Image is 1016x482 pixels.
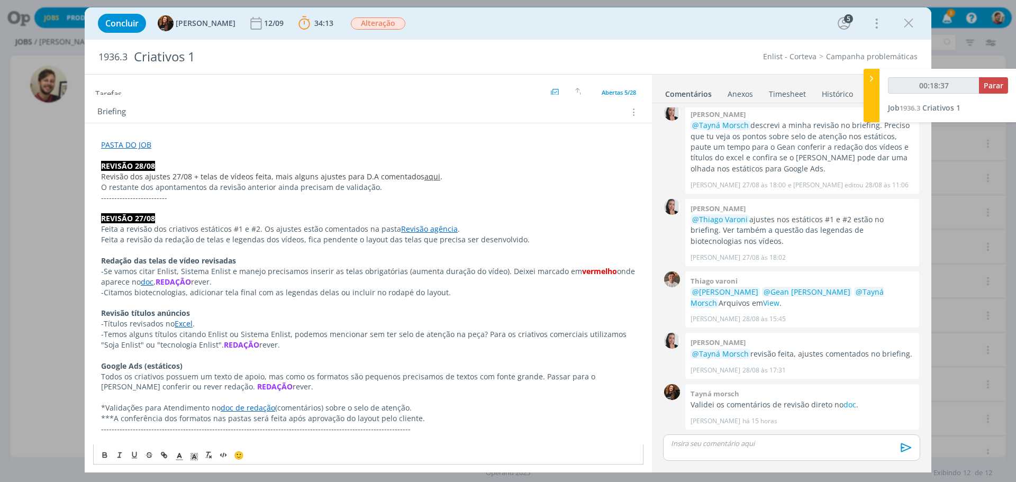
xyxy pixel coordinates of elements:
[865,180,909,190] span: 28/08 às 11:06
[742,314,786,324] span: 28/08 às 15:45
[768,84,806,99] a: Timesheet
[582,266,617,276] strong: vermelho
[231,449,246,461] button: 🙂
[101,266,636,287] p: -Se vamos citar Enlist, Sistema Enlist e manejo precisamos inserir as telas obrigatórias (aumenta...
[101,308,190,318] strong: Revisão títulos anúncios
[664,105,680,121] img: C
[575,88,583,97] img: arrow-down-up.svg
[264,20,286,27] div: 12/09
[742,253,786,262] span: 27/08 às 18:02
[691,214,914,247] p: ajustes nos estáticos #1 e #2 estão no briefing. Ver também a questão das legendas de biotecnolog...
[259,340,280,350] span: rever.
[984,80,1003,90] span: Parar
[101,329,636,350] p: -Temos alguns títulos citando Enlist ou Sistema Enlist, podemos mencionar sem ter selo de atenção...
[900,103,920,113] span: 1936.3
[692,287,758,297] span: @[PERSON_NAME]
[742,366,786,375] span: 28/08 às 17:31
[234,450,244,460] span: 🙂
[176,20,235,27] span: [PERSON_NAME]
[141,277,153,287] a: doc
[664,333,680,349] img: C
[85,7,931,472] div: dialog
[101,182,636,193] p: O restante dos apontamentos da revisão anterior ainda precisam de validação.
[836,15,852,32] button: 5
[763,298,779,308] a: View
[424,171,440,181] a: aqui
[691,253,740,262] p: [PERSON_NAME]
[101,403,636,413] p: *Validações para Atendimento no (comentários) sobre o selo de atenção.
[691,204,746,213] b: [PERSON_NAME]
[692,120,749,130] span: @Tayná Morsch
[691,314,740,324] p: [PERSON_NAME]
[665,84,712,99] a: Comentários
[101,234,636,245] p: Feita a revisão da redação de telas e legendas dos vídeos, fica pendente o layout das telas que p...
[101,361,183,371] strong: Google Ads (estáticos)
[156,277,191,287] strong: REDAÇÃO
[691,287,884,307] span: @Tayná Morsch
[821,84,854,99] a: Histórico
[691,110,746,119] b: [PERSON_NAME]
[843,399,856,410] a: doc
[175,319,193,329] a: Excel
[440,171,442,181] span: .
[350,17,406,30] button: Alteração
[691,366,740,375] p: [PERSON_NAME]
[691,338,746,347] b: [PERSON_NAME]
[826,51,918,61] a: Campanha problemáticas
[130,44,572,70] div: Criativos 1
[95,86,122,99] span: Tarefas
[158,15,174,31] img: T
[101,319,636,329] p: -Títulos revisados no .
[101,224,636,234] p: Feita a revisão dos criativos estáticos #1 e #2. Os ajustes estão comentados na pasta .
[221,403,275,413] a: doc de redação
[664,384,680,400] img: T
[105,19,139,28] span: Concluir
[401,224,458,234] a: Revisão agência
[922,103,960,113] span: Criativos 1
[101,287,636,298] p: -Citamos biotecnologias, adicionar tela final com as legendas delas ou incluir no rodapé do layout.
[691,276,738,286] b: Thiago varoni
[98,14,146,33] button: Concluir
[888,103,960,113] a: Job1936.3Criativos 1
[187,449,202,461] span: Cor de Fundo
[664,199,680,215] img: C
[602,88,636,96] span: Abertas 5/28
[158,15,235,31] button: T[PERSON_NAME]
[979,77,1008,94] button: Parar
[763,51,817,61] a: Enlist - Corteva
[788,180,863,190] span: e [PERSON_NAME] editou
[257,381,293,392] strong: REDAÇÃO
[844,14,853,23] div: 5
[351,17,405,30] span: Alteração
[101,424,636,434] p: -------------------------------------------------------------------------------------------------...
[101,213,155,223] strong: REVISÃO 27/08
[97,105,126,119] span: Briefing
[691,180,740,190] p: [PERSON_NAME]
[691,120,914,174] p: descrevi a minha revisão no briefing. Preciso que tu veja os pontos sobre selo de atenção nos est...
[764,287,850,297] span: @Gean [PERSON_NAME]
[101,193,636,203] p: -------------------------
[101,413,636,424] p: ***A conferência dos formatos nas pastas será feita após aprovação do layout pelo cliente.
[692,349,749,359] span: @Tayná Morsch
[742,416,777,426] span: há 15 horas
[691,399,914,410] p: Validei os comentários de revisão direto no .
[224,340,259,350] strong: REDAÇÃO
[691,349,914,359] p: revisão feita, ajustes comentados no briefing.
[691,389,739,398] b: Tayná morsch
[296,15,336,32] button: 34:13
[101,256,236,266] strong: Redação das telas de vídeo revisadas
[101,171,424,181] span: Revisão dos ajustes 27/08 + telas de vídeos feita, mais alguns ajustes para D.A comentados
[728,89,753,99] div: Anexos
[101,371,636,393] p: Todos os criativos possuem um texto de apoio, mas como os formatos são pequenos precisamos de tex...
[293,381,313,392] span: rever.
[101,161,155,171] strong: REVISÃO 28/08
[691,287,914,308] p: Arquivos em .
[98,51,128,63] span: 1936.3
[664,271,680,287] img: T
[172,449,187,461] span: Cor do Texto
[314,18,333,28] span: 34:13
[692,214,748,224] span: @Thiago Varoni
[742,180,786,190] span: 27/08 às 18:00
[691,416,740,426] p: [PERSON_NAME]
[101,140,151,150] a: PASTA DO JOB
